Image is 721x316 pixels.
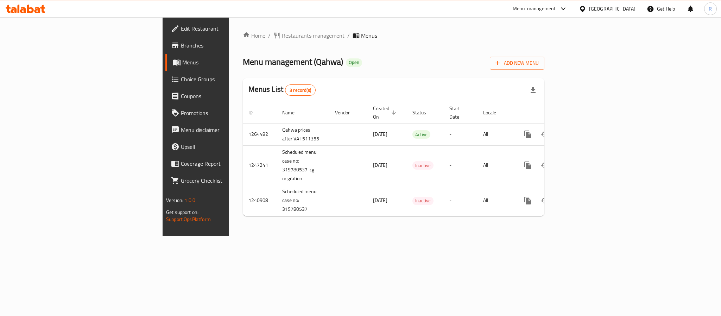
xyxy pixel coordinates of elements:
span: Coverage Report [181,159,277,168]
button: Add New Menu [490,57,544,70]
span: [DATE] [373,196,387,205]
a: Upsell [165,138,283,155]
a: Menus [165,54,283,71]
span: Grocery Checklist [181,176,277,185]
td: All [477,185,514,216]
a: Branches [165,37,283,54]
a: Grocery Checklist [165,172,283,189]
span: Branches [181,41,277,50]
a: Choice Groups [165,71,283,88]
a: Promotions [165,105,283,121]
span: Menus [361,31,377,40]
td: - [444,123,477,145]
td: All [477,123,514,145]
button: more [519,126,536,143]
a: Restaurants management [273,31,344,40]
span: Menus [182,58,277,67]
nav: breadcrumb [243,31,544,40]
a: Support.OpsPlatform [166,215,211,224]
td: Scheduled menu case no: 319780537 [277,185,329,216]
span: Inactive [412,162,434,170]
span: ID [248,108,262,117]
span: Add New Menu [495,59,539,68]
span: Choice Groups [181,75,277,83]
span: Menu management ( Qahwa ) [243,54,343,70]
a: Edit Restaurant [165,20,283,37]
span: 1.0.0 [184,196,195,205]
span: Coupons [181,92,277,100]
td: - [444,185,477,216]
h2: Menus List [248,84,316,96]
span: Start Date [449,104,469,121]
td: Scheduled menu case no: 319780537-cg migration [277,145,329,185]
span: Upsell [181,143,277,151]
span: Get support on: [166,208,198,217]
span: Inactive [412,197,434,205]
div: Export file [525,82,542,99]
span: Version: [166,196,183,205]
table: enhanced table [243,102,593,216]
span: [DATE] [373,129,387,139]
div: Open [346,58,362,67]
span: Restaurants management [282,31,344,40]
div: Total records count [285,84,316,96]
a: Menu disclaimer [165,121,283,138]
span: [DATE] [373,160,387,170]
a: Coverage Report [165,155,283,172]
button: Change Status [536,157,553,174]
div: [GEOGRAPHIC_DATA] [589,5,635,13]
td: Qahwa prices after VAT 511355 [277,123,329,145]
button: Change Status [536,192,553,209]
span: Active [412,131,430,139]
span: R [709,5,712,13]
span: Vendor [335,108,359,117]
span: Open [346,59,362,65]
span: Menu disclaimer [181,126,277,134]
button: more [519,157,536,174]
td: All [477,145,514,185]
a: Coupons [165,88,283,105]
span: Edit Restaurant [181,24,277,33]
span: 3 record(s) [285,87,315,94]
span: Promotions [181,109,277,117]
span: Status [412,108,435,117]
span: Locale [483,108,505,117]
th: Actions [514,102,593,124]
td: - [444,145,477,185]
span: Name [282,108,304,117]
span: Created On [373,104,398,121]
div: Menu-management [513,5,556,13]
button: more [519,192,536,209]
button: Change Status [536,126,553,143]
li: / [347,31,350,40]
